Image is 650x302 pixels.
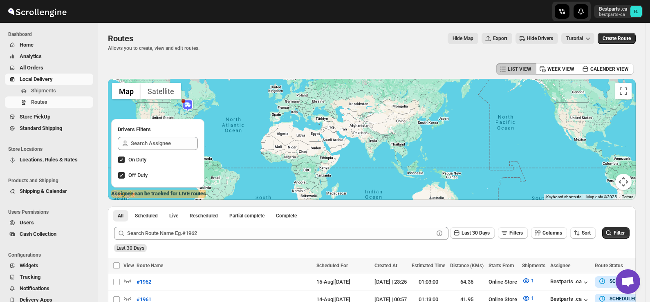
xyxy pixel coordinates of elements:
[5,186,93,197] button: Shipping & Calendar
[482,33,512,44] button: Export
[412,263,445,268] span: Estimated Time
[586,195,617,199] span: Map data ©2025
[561,33,594,44] button: Tutorial
[276,213,297,219] span: Complete
[517,274,539,287] button: 1
[531,227,567,239] button: Columns
[190,213,218,219] span: Rescheduled
[20,274,40,280] span: Tracking
[8,31,94,38] span: Dashboard
[132,275,156,289] button: #1962
[489,263,514,268] span: Starts From
[547,66,574,72] span: WEEK VIEW
[20,125,62,131] span: Standard Shipping
[5,283,93,294] button: Notifications
[570,227,596,239] button: Sort
[128,157,146,163] span: On Duty
[374,263,397,268] span: Created At
[20,42,34,48] span: Home
[5,96,93,108] button: Routes
[594,5,643,18] button: User menu
[630,6,642,17] span: Bestparts .ca
[5,228,93,240] button: Cash Collection
[5,85,93,96] button: Shipments
[634,9,638,14] text: B.
[118,213,123,219] span: All
[5,39,93,51] button: Home
[516,33,558,44] button: Hide Drivers
[590,66,629,72] span: CALENDER VIEW
[599,6,627,12] p: Bestparts .ca
[450,263,484,268] span: Distance (KMs)
[595,263,623,268] span: Route Status
[31,99,47,105] span: Routes
[615,174,632,190] button: Map camera controls
[598,33,636,44] button: Create Route
[462,230,490,236] span: Last 30 Days
[316,263,348,268] span: Scheduled For
[579,63,634,75] button: CALENDER VIEW
[8,146,94,152] span: Store Locations
[610,278,637,284] b: SCHEDULED
[5,260,93,271] button: Widgets
[412,278,445,286] div: 01:03:00
[118,125,198,134] h2: Drivers Filters
[536,63,579,75] button: WEEK VIEW
[7,1,68,22] img: ScrollEngine
[599,12,627,17] p: bestparts-ca
[527,35,553,42] span: Hide Drivers
[489,278,517,286] div: Online Store
[137,278,151,286] span: #1962
[5,154,93,166] button: Locations, Rules & Rates
[374,278,407,286] div: [DATE] | 23:25
[127,227,434,240] input: Search Route Name Eg.#1962
[8,252,94,258] span: Configurations
[20,262,38,268] span: Widgets
[450,227,495,239] button: Last 30 Days
[614,230,625,236] span: Filter
[112,83,141,99] button: Show street map
[598,277,637,285] button: SCHEDULED
[542,230,562,236] span: Columns
[5,51,93,62] button: Analytics
[137,263,163,268] span: Route Name
[496,63,536,75] button: LIST VIEW
[508,66,531,72] span: LIST VIEW
[131,137,198,150] input: Search Assignee
[498,227,528,239] button: Filters
[31,87,56,94] span: Shipments
[20,219,34,226] span: Users
[453,35,473,42] span: Hide Map
[5,62,93,74] button: All Orders
[108,34,133,43] span: Routes
[5,271,93,283] button: Tracking
[8,177,94,184] span: Products and Shipping
[117,245,144,251] span: Last 30 Days
[20,53,42,59] span: Analytics
[5,217,93,228] button: Users
[123,263,134,268] span: View
[20,76,53,82] span: Local Delivery
[509,230,523,236] span: Filters
[615,83,632,99] button: Toggle fullscreen view
[616,269,640,294] a: Open chat
[550,278,590,286] button: Bestparts .ca
[20,285,49,291] span: Notifications
[8,209,94,215] span: Users Permissions
[20,188,67,194] span: Shipping & Calendar
[493,35,507,42] span: Export
[110,189,137,200] a: Open this area in Google Maps (opens a new window)
[603,35,631,42] span: Create Route
[550,263,570,268] span: Assignee
[566,36,583,41] span: Tutorial
[316,279,350,285] span: 15-Aug | [DATE]
[20,114,50,120] span: Store PickUp
[531,295,534,301] span: 1
[141,83,181,99] button: Show satellite imagery
[531,277,534,284] span: 1
[20,157,78,163] span: Locations, Rules & Rates
[229,213,264,219] span: Partial complete
[450,278,484,286] div: 64.36
[111,190,206,198] label: Assignee can be tracked for LIVE routes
